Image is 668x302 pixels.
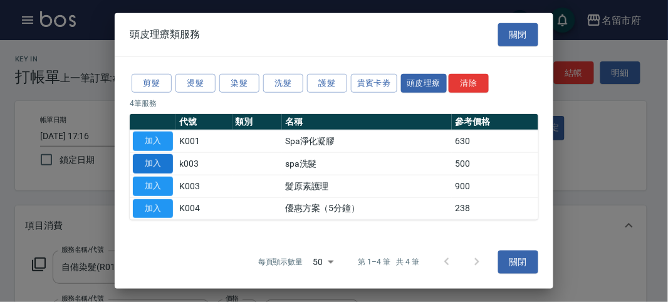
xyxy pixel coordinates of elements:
[282,175,452,197] td: 髮原素護理
[130,98,538,109] p: 4 筆服務
[282,152,452,175] td: spa洗髮
[282,130,452,153] td: Spa淨化凝膠
[133,132,173,151] button: 加入
[308,245,338,279] div: 50
[263,73,303,93] button: 洗髮
[176,114,232,130] th: 代號
[358,256,419,268] p: 第 1–4 筆 共 4 筆
[452,114,538,130] th: 參考價格
[498,23,538,46] button: 關閉
[219,73,259,93] button: 染髮
[258,256,303,268] p: 每頁顯示數量
[175,73,216,93] button: 燙髮
[133,199,173,218] button: 加入
[452,152,538,175] td: 500
[176,130,232,153] td: K001
[452,130,538,153] td: 630
[130,28,200,41] span: 頭皮理療類服務
[452,175,538,197] td: 900
[452,197,538,220] td: 238
[133,154,173,174] button: 加入
[133,177,173,196] button: 加入
[282,197,452,220] td: 優惠方案（5分鐘）
[307,73,347,93] button: 護髮
[176,152,232,175] td: k003
[176,175,232,197] td: K003
[401,73,447,93] button: 頭皮理療
[351,73,397,93] button: 貴賓卡劵
[449,73,489,93] button: 清除
[176,197,232,220] td: K004
[132,73,172,93] button: 剪髮
[282,114,452,130] th: 名稱
[498,251,538,274] button: 關閉
[232,114,282,130] th: 類別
